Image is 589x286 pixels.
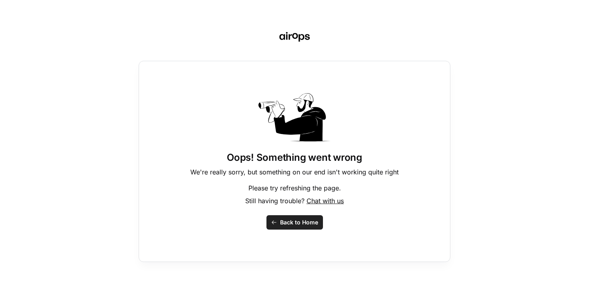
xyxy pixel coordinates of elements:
[248,183,341,193] p: Please try refreshing the page.
[245,196,344,206] p: Still having trouble?
[227,151,362,164] h1: Oops! Something went wrong
[307,197,344,205] span: Chat with us
[266,215,323,230] button: Back to Home
[190,167,399,177] p: We're really sorry, but something on our end isn't working quite right
[280,218,318,226] span: Back to Home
